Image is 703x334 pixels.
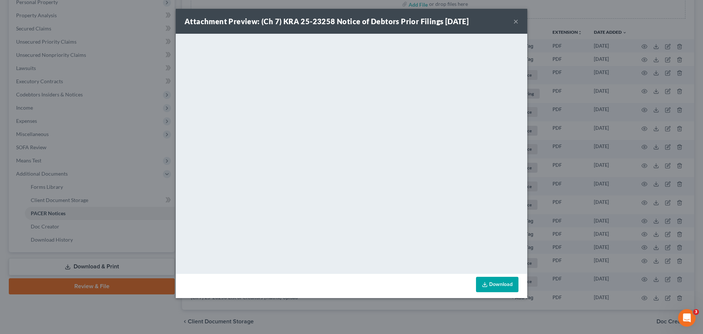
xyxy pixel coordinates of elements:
[176,34,527,272] iframe: <object ng-attr-data='[URL][DOMAIN_NAME]' type='application/pdf' width='100%' height='650px'></ob...
[185,17,469,26] strong: Attachment Preview: (Ch 7) KRA 25-23258 Notice of Debtors Prior Filings [DATE]
[678,309,696,327] iframe: Intercom live chat
[693,309,699,315] span: 3
[513,17,518,26] button: ×
[476,277,518,292] a: Download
